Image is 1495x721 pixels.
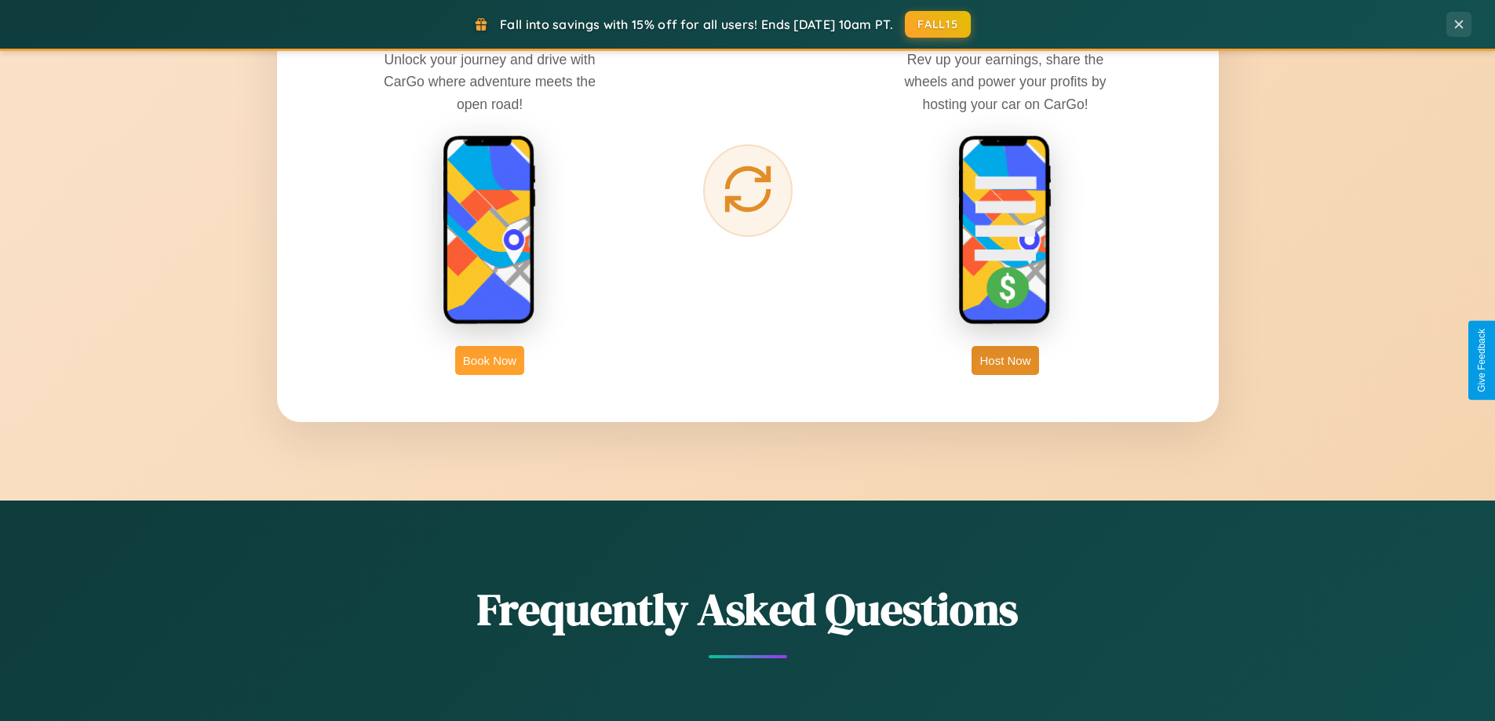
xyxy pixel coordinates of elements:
h2: Frequently Asked Questions [277,579,1219,639]
img: rent phone [443,135,537,326]
button: Host Now [972,346,1038,375]
div: Give Feedback [1476,329,1487,392]
span: Fall into savings with 15% off for all users! Ends [DATE] 10am PT. [500,16,893,32]
img: host phone [958,135,1052,326]
p: Rev up your earnings, share the wheels and power your profits by hosting your car on CarGo! [888,49,1123,115]
button: FALL15 [905,11,971,38]
p: Unlock your journey and drive with CarGo where adventure meets the open road! [372,49,607,115]
button: Book Now [455,346,524,375]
